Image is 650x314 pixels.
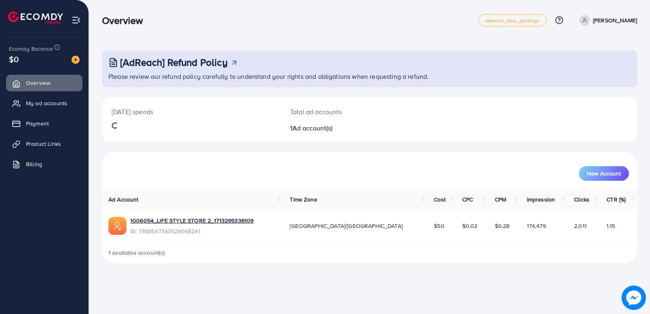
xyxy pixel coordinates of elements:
[6,75,82,91] a: Overview
[26,119,49,128] span: Payment
[290,222,403,230] span: [GEOGRAPHIC_DATA]/[GEOGRAPHIC_DATA]
[593,15,637,25] p: [PERSON_NAME]
[462,195,473,204] span: CPC
[434,195,446,204] span: Cost
[290,195,317,204] span: Time Zone
[102,15,149,26] h3: Overview
[290,124,404,132] h2: 1
[579,166,629,181] button: New Account
[574,222,587,230] span: 2,011
[485,18,539,23] span: adreach_new_package
[6,95,82,111] a: My ad accounts
[26,79,50,87] span: Overview
[108,195,139,204] span: Ad Account
[9,45,53,53] span: Ecomdy Balance
[71,15,81,25] img: menu
[292,123,332,132] span: Ad account(s)
[462,222,478,230] span: $0.02
[112,107,271,117] p: [DATE] spends
[6,156,82,172] a: Billing
[130,227,253,235] span: ID: 7358547343526068241
[26,140,61,148] span: Product Links
[71,56,80,64] img: image
[607,195,626,204] span: CTR (%)
[495,195,506,204] span: CPM
[495,222,510,230] span: $0.28
[576,15,637,26] a: [PERSON_NAME]
[527,195,555,204] span: Impression
[6,136,82,152] a: Product Links
[587,171,621,176] span: New Account
[607,222,615,230] span: 1.15
[26,99,67,107] span: My ad accounts
[8,11,63,24] img: logo
[290,107,404,117] p: Total ad accounts
[434,222,444,230] span: $50
[120,56,227,68] h3: [AdReach] Refund Policy
[130,217,253,225] a: 1006054_LIFE STYLE STORE 2_1713295336109
[527,222,546,230] span: 174,479
[478,14,546,26] a: adreach_new_package
[574,195,589,204] span: Clicks
[108,217,126,235] img: ic-ads-acc.e4c84228.svg
[108,71,632,81] p: Please review our refund policy carefully to understand your rights and obligations when requesti...
[26,160,42,168] span: Billing
[9,53,19,65] span: $0
[108,249,165,257] span: 1 available account(s)
[622,286,646,310] img: image
[6,115,82,132] a: Payment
